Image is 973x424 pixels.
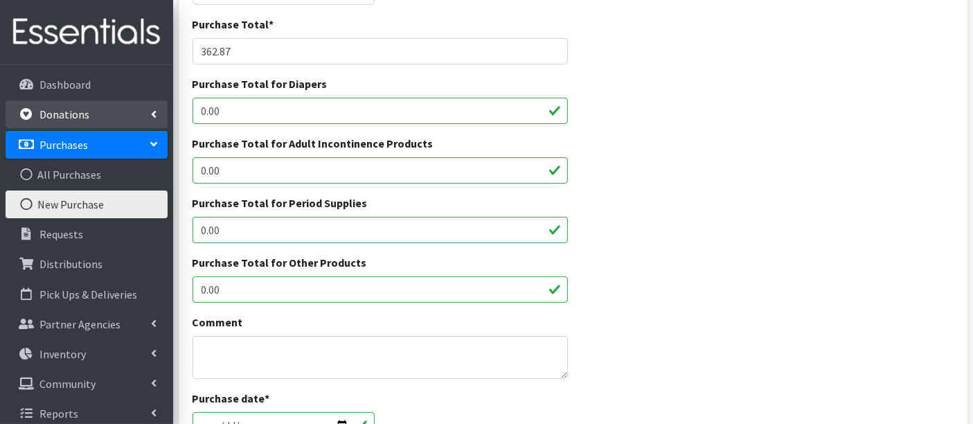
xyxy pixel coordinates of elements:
[265,391,270,405] abbr: required
[39,78,91,91] p: Dashboard
[6,131,168,159] a: Purchases
[39,407,78,421] p: Reports
[6,100,168,128] a: Donations
[6,161,168,188] a: All Purchases
[39,107,89,121] p: Donations
[193,76,328,92] label: Purchase Total for Diapers
[6,340,168,368] a: Inventory
[6,281,168,308] a: Pick Ups & Deliveries
[193,135,434,152] label: Purchase Total for Adult Incontinence Products
[193,314,243,330] label: Comment
[193,254,367,271] label: Purchase Total for Other Products
[193,390,270,407] label: Purchase date
[39,347,86,361] p: Inventory
[6,220,168,248] a: Requests
[6,9,168,55] img: HumanEssentials
[269,17,274,31] abbr: required
[193,16,274,33] label: Purchase Total
[6,71,168,98] a: Dashboard
[193,195,368,211] label: Purchase Total for Period Supplies
[39,257,102,271] p: Distributions
[6,310,168,338] a: Partner Agencies
[6,191,168,218] a: New Purchase
[39,138,88,152] p: Purchases
[39,288,137,301] p: Pick Ups & Deliveries
[6,370,168,398] a: Community
[39,227,83,241] p: Requests
[6,250,168,278] a: Distributions
[39,317,120,331] p: Partner Agencies
[39,377,96,391] p: Community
